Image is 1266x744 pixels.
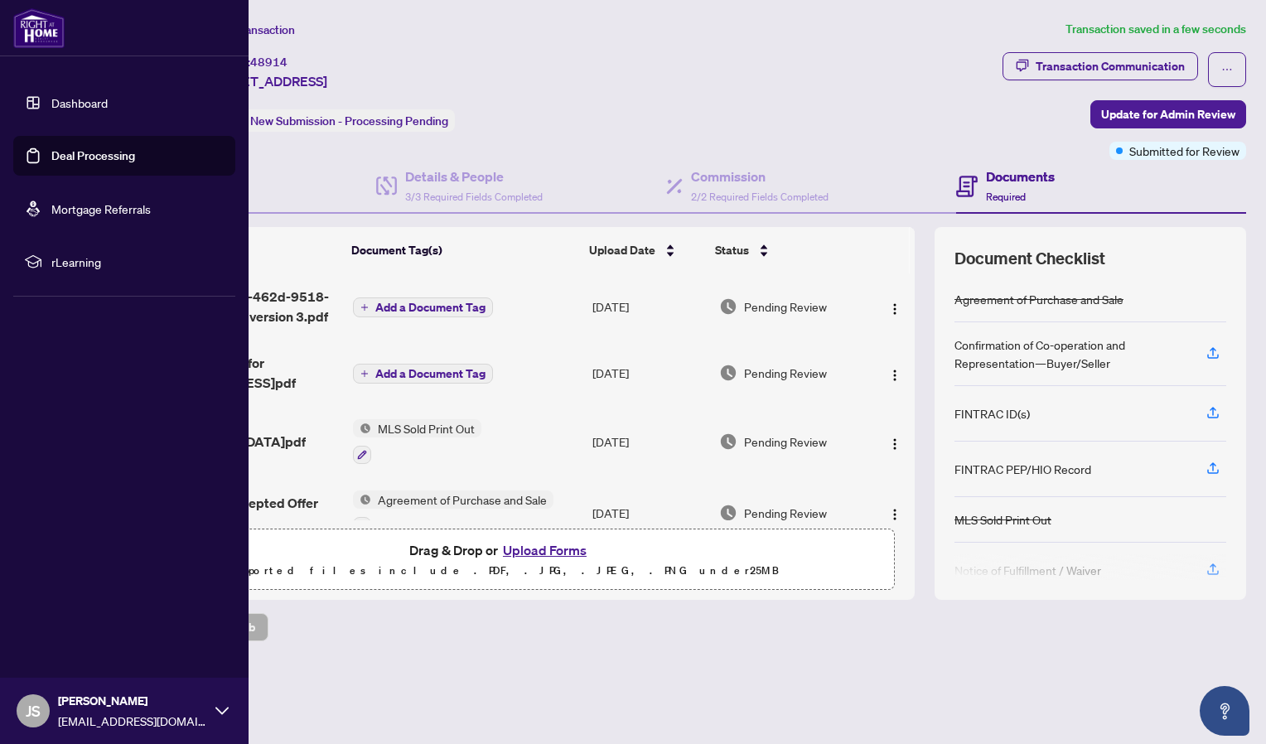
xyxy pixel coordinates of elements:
span: 2/2 Required Fields Completed [691,191,829,203]
span: Document Checklist [954,247,1105,270]
td: [DATE] [586,406,712,477]
button: Add a Document Tag [353,297,493,317]
div: MLS Sold Print Out [954,510,1051,529]
button: Logo [882,428,908,455]
span: MLS Sold Print Out [371,419,481,437]
img: Document Status [719,297,737,316]
button: Status IconAgreement of Purchase and Sale [353,490,553,535]
span: New Submission - Processing Pending [250,114,448,128]
div: Agreement of Purchase and Sale [954,290,1123,308]
span: View Transaction [206,22,295,37]
article: Transaction saved in a few seconds [1065,20,1246,39]
span: Add a Document Tag [375,368,486,379]
th: Status [708,227,866,273]
button: Logo [882,500,908,526]
button: Logo [882,360,908,386]
span: Drag & Drop or [409,539,592,561]
span: Drag & Drop orUpload FormsSupported files include .PDF, .JPG, .JPEG, .PNG under25MB [107,529,894,591]
div: Transaction Communication [1036,53,1185,80]
span: [PERSON_NAME] [58,692,207,710]
img: Logo [888,508,901,521]
div: FINTRAC ID(s) [954,404,1030,423]
h4: Commission [691,167,829,186]
span: 48914 [250,55,288,70]
a: Deal Processing [51,148,135,163]
h4: Details & People [405,167,543,186]
img: Logo [888,369,901,382]
span: Update for Admin Review [1101,101,1235,128]
img: Document Status [719,432,737,451]
td: [DATE] [586,477,712,548]
button: Add a Document Tag [353,363,493,384]
div: Status: [205,109,455,132]
button: Add a Document Tag [353,364,493,384]
span: Submitted for Review [1129,142,1239,160]
img: Document Status [719,364,737,382]
span: Status [715,241,749,259]
img: Status Icon [353,419,371,437]
button: Update for Admin Review [1090,100,1246,128]
img: Logo [888,437,901,451]
span: Pending Review [744,364,827,382]
span: plus [360,370,369,378]
a: Mortgage Referrals [51,201,151,216]
button: Add a Document Tag [353,297,493,318]
button: Logo [882,293,908,320]
span: Upload Date [589,241,655,259]
span: plus [360,303,369,312]
img: logo [13,8,65,48]
span: rLearning [51,253,224,271]
div: Confirmation of Co-operation and Representation—Buyer/Seller [954,336,1186,372]
p: Supported files include .PDF, .JPG, .JPEG, .PNG under 25 MB [117,561,884,581]
td: [DATE] [586,273,712,340]
span: JS [26,699,41,722]
span: Required [986,191,1026,203]
span: Agreement of Purchase and Sale [371,490,553,509]
th: Upload Date [582,227,708,273]
button: Transaction Communication [1003,52,1198,80]
span: ellipsis [1221,64,1233,75]
span: Add a Document Tag [375,302,486,313]
button: Status IconMLS Sold Print Out [353,419,481,464]
span: Pending Review [744,432,827,451]
span: Pending Review [744,297,827,316]
img: Logo [888,302,901,316]
span: 3/3 Required Fields Completed [405,191,543,203]
th: Document Tag(s) [345,227,582,273]
button: Upload Forms [498,539,592,561]
button: Open asap [1200,686,1249,736]
td: [DATE] [586,340,712,406]
span: [STREET_ADDRESS] [205,71,327,91]
div: FINTRAC PEP/HIO Record [954,460,1091,478]
img: Document Status [719,504,737,522]
a: Dashboard [51,95,108,110]
h4: Documents [986,167,1055,186]
span: [EMAIL_ADDRESS][DOMAIN_NAME] [58,712,207,730]
img: Status Icon [353,490,371,509]
span: Pending Review [744,504,827,522]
